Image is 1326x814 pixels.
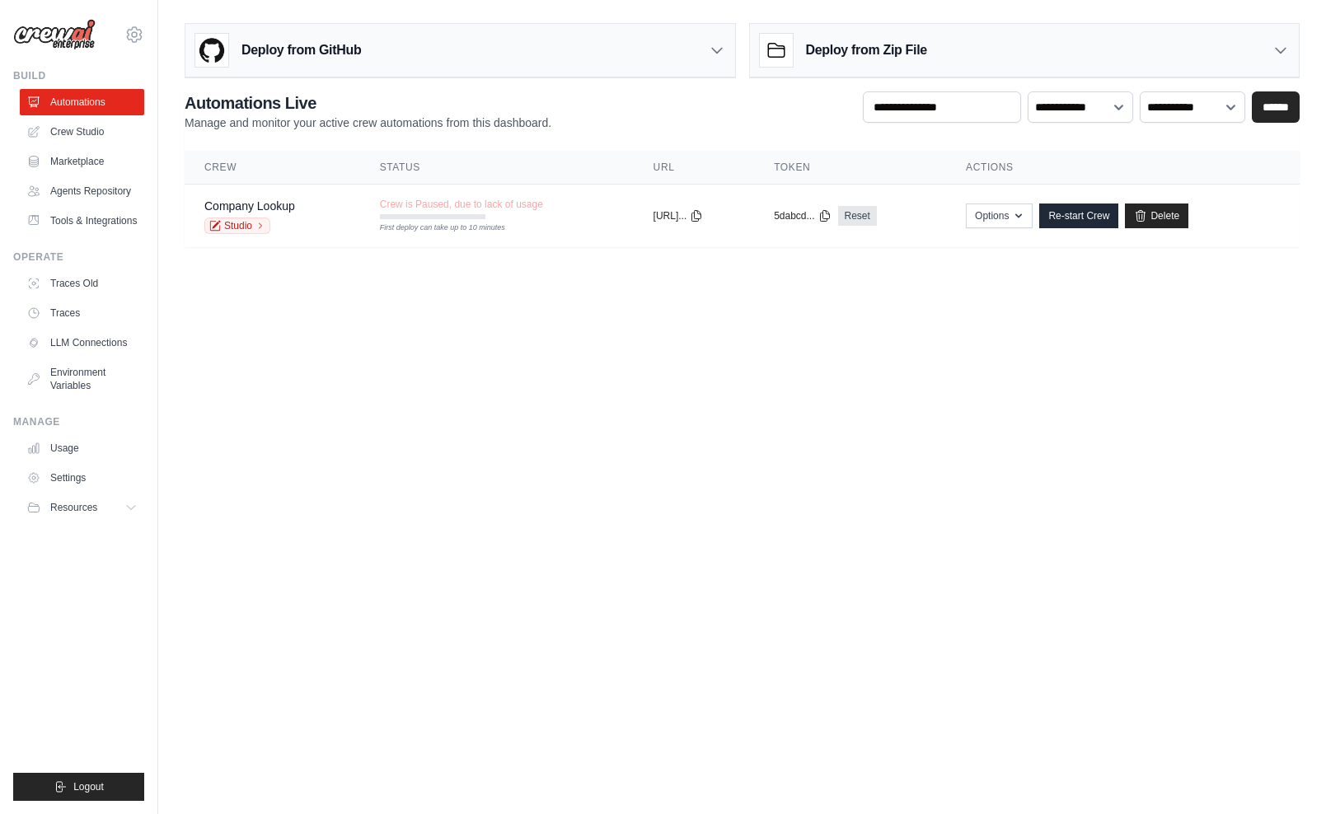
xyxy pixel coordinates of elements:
a: LLM Connections [20,330,144,356]
p: Manage and monitor your active crew automations from this dashboard. [185,115,551,131]
th: URL [634,151,755,185]
span: Crew is Paused, due to lack of usage [380,198,543,211]
div: Operate [13,250,144,264]
a: Usage [20,435,144,461]
button: 5dabcd... [774,209,831,222]
a: Reset [838,206,877,226]
h3: Deploy from Zip File [806,40,927,60]
a: Marketplace [20,148,144,175]
button: Resources [20,494,144,521]
a: Crew Studio [20,119,144,145]
button: Logout [13,773,144,801]
th: Actions [946,151,1300,185]
a: Re-start Crew [1039,203,1118,228]
div: Build [13,69,144,82]
a: Studio [204,218,270,234]
a: Company Lookup [204,199,295,213]
th: Crew [185,151,360,185]
h3: Deploy from GitHub [241,40,361,60]
a: Agents Repository [20,178,144,204]
a: Environment Variables [20,359,144,399]
a: Settings [20,465,144,491]
a: Automations [20,89,144,115]
a: Tools & Integrations [20,208,144,234]
img: Logo [13,19,96,50]
th: Status [360,151,634,185]
button: Options [966,203,1033,228]
th: Token [754,151,946,185]
div: Manage [13,415,144,428]
span: Resources [50,501,97,514]
span: Logout [73,780,104,793]
a: Delete [1125,203,1188,228]
a: Traces [20,300,144,326]
a: Traces Old [20,270,144,297]
img: GitHub Logo [195,34,228,67]
h2: Automations Live [185,91,551,115]
div: First deploy can take up to 10 minutes [380,222,485,234]
iframe: Chat Widget [1244,735,1326,814]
